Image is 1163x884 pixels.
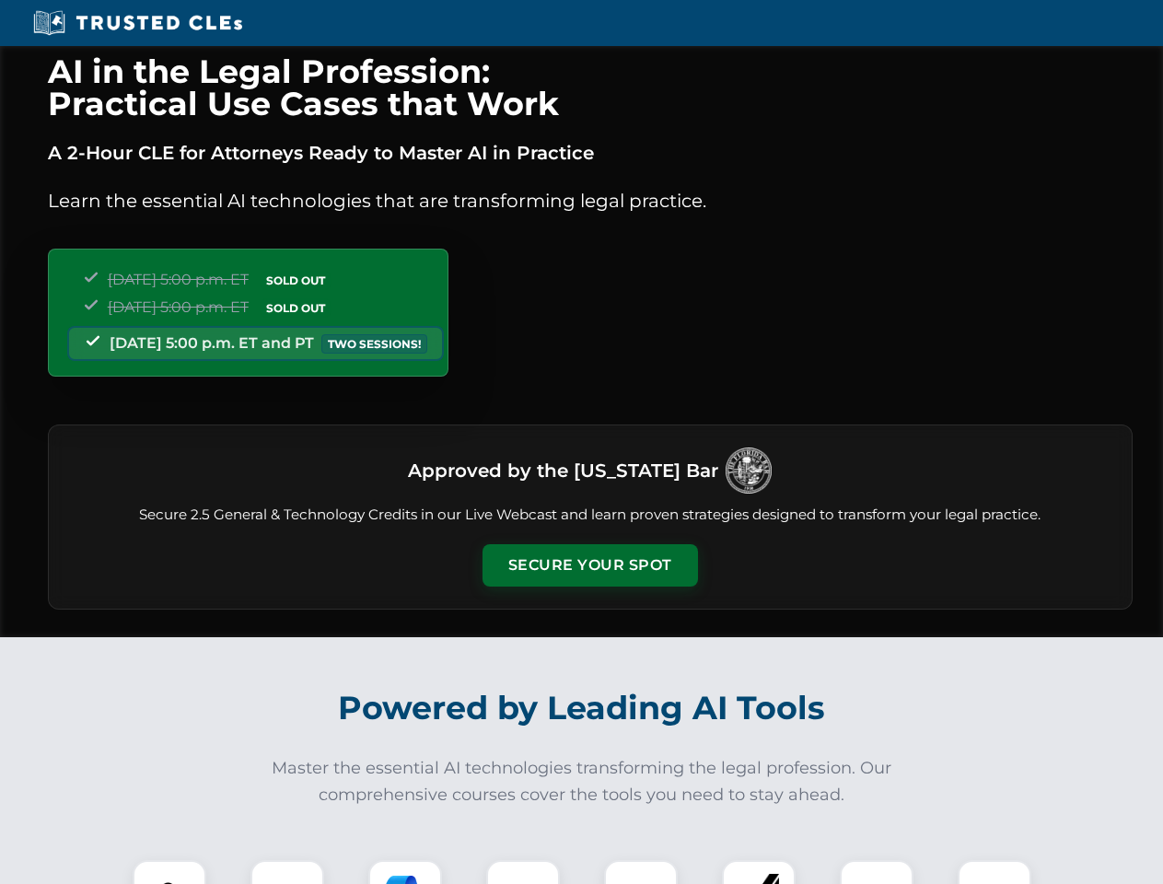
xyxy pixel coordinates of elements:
p: Secure 2.5 General & Technology Credits in our Live Webcast and learn proven strategies designed ... [71,505,1110,526]
h3: Approved by the [US_STATE] Bar [408,454,718,487]
p: A 2-Hour CLE for Attorneys Ready to Master AI in Practice [48,138,1133,168]
p: Learn the essential AI technologies that are transforming legal practice. [48,186,1133,215]
button: Secure Your Spot [483,544,698,587]
span: [DATE] 5:00 p.m. ET [108,298,249,316]
h1: AI in the Legal Profession: Practical Use Cases that Work [48,55,1133,120]
span: SOLD OUT [260,271,331,290]
img: Logo [726,448,772,494]
h2: Powered by Leading AI Tools [72,676,1092,740]
span: SOLD OUT [260,298,331,318]
p: Master the essential AI technologies transforming the legal profession. Our comprehensive courses... [260,755,904,808]
span: [DATE] 5:00 p.m. ET [108,271,249,288]
img: Trusted CLEs [28,9,248,37]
